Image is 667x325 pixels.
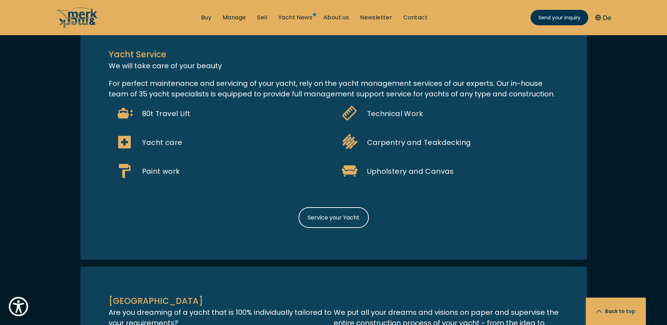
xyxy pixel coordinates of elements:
a: / [56,22,98,30]
a: About us [323,14,349,21]
a: Manage [223,14,246,21]
button: Show Accessibility Preferences [7,295,30,318]
a: Newsletter [360,14,392,21]
a: Send your inquiry [531,10,588,25]
span: Yacht care [142,138,182,147]
span: Service your Yacht [308,213,359,222]
span: 80t Travel Lift [142,109,191,119]
a: Contact [403,14,428,21]
p: For perfect maintenance and servicing of your yacht, rely on the yacht management services of our... [109,78,559,99]
span: Carpentry and Teakdecking [367,138,471,147]
span: Paint work [142,166,180,176]
span: Technical Work [367,109,423,119]
span: Upholstery and Canvas [367,166,454,176]
p: We will take care of your beauty [109,60,559,71]
a: Yacht News [278,14,312,21]
p: Yacht Service [109,48,559,60]
span: Send your inquiry [538,14,581,21]
a: Buy [201,14,211,21]
a: Service your Yacht [299,207,369,228]
p: [GEOGRAPHIC_DATA] [109,295,559,307]
button: Back to top [586,298,646,325]
a: Sell [257,14,267,21]
button: De [595,13,611,23]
